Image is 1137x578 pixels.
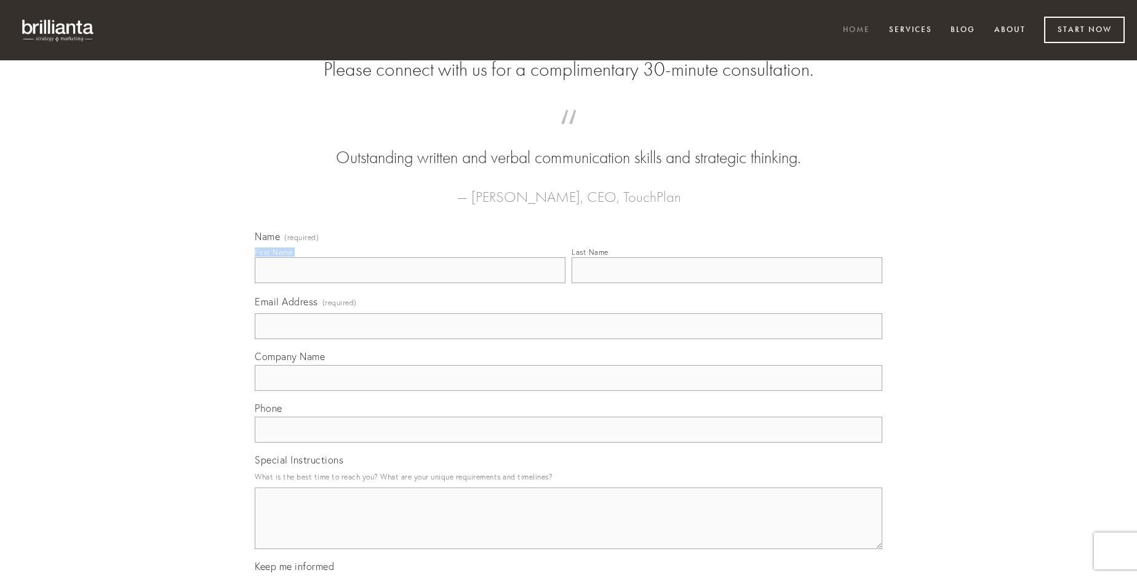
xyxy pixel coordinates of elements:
div: Last Name [572,247,608,257]
a: Services [881,20,940,41]
div: First Name [255,247,292,257]
span: “ [274,122,863,146]
span: (required) [322,294,357,311]
span: Name [255,230,280,243]
img: brillianta - research, strategy, marketing [12,12,105,48]
h2: Please connect with us for a complimentary 30-minute consultation. [255,58,882,81]
a: Blog [943,20,983,41]
a: Start Now [1044,17,1125,43]
figcaption: — [PERSON_NAME], CEO, TouchPlan [274,170,863,209]
span: Special Instructions [255,454,343,466]
span: Email Address [255,295,318,308]
a: About [986,20,1034,41]
blockquote: Outstanding written and verbal communication skills and strategic thinking. [274,122,863,170]
span: Phone [255,402,282,414]
span: Company Name [255,350,325,363]
span: Keep me informed [255,560,334,572]
p: What is the best time to reach you? What are your unique requirements and timelines? [255,468,882,485]
a: Home [835,20,878,41]
span: (required) [284,234,319,241]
